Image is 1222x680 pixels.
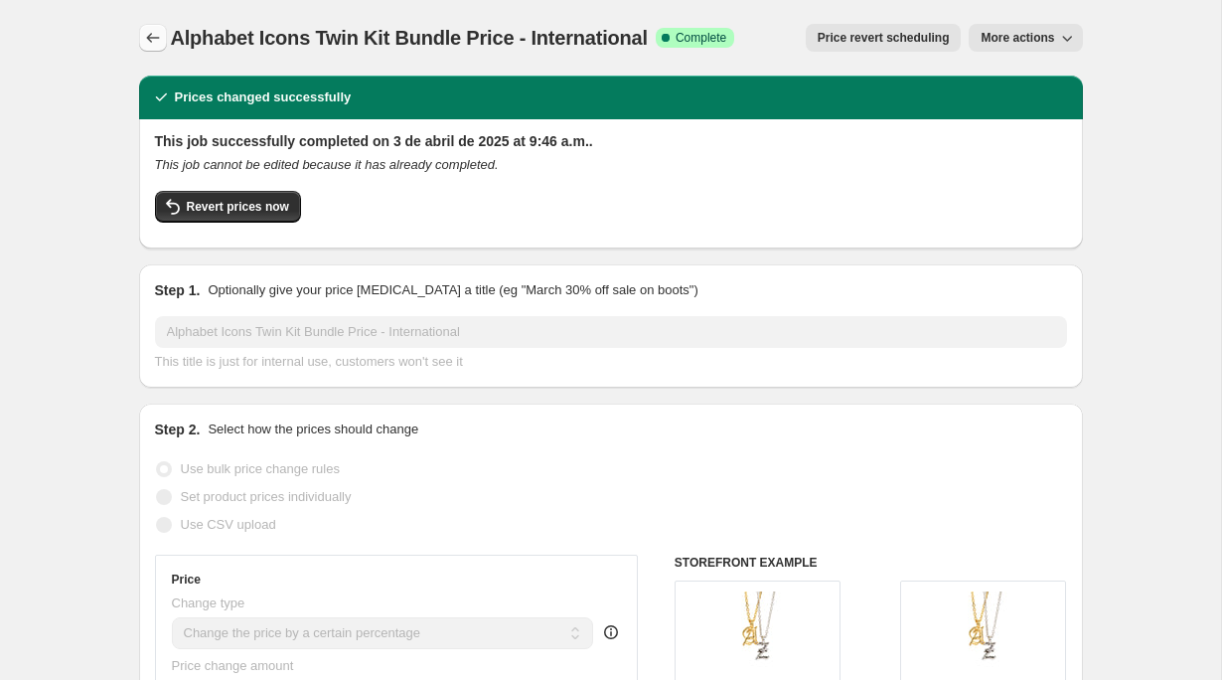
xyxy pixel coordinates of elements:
span: Revert prices now [187,199,289,215]
span: Set product prices individually [181,489,352,504]
span: Price revert scheduling [818,30,950,46]
img: 0001_353A3019-Enhanced-SR_80x.jpg [717,592,797,671]
span: Use CSV upload [181,517,276,532]
input: 30% off holiday sale [155,316,1067,348]
span: This title is just for internal use, customers won't see it [155,354,463,369]
img: 0001_353A3019-Enhanced-SR_80x.jpg [944,592,1023,671]
div: help [601,622,621,642]
h6: STOREFRONT EXAMPLE [675,555,1067,571]
span: Change type [172,595,245,610]
i: This job cannot be edited because it has already completed. [155,157,499,172]
span: Alphabet Icons Twin Kit Bundle Price - International [171,27,648,49]
h2: Step 1. [155,280,201,300]
h2: Step 2. [155,420,201,439]
span: Complete [676,30,726,46]
button: Price revert scheduling [806,24,962,52]
span: Use bulk price change rules [181,461,340,476]
button: Price change jobs [139,24,167,52]
h2: This job successfully completed on 3 de abril de 2025 at 9:46 a.m.. [155,131,1067,151]
h3: Price [172,572,201,588]
p: Select how the prices should change [208,420,418,439]
h2: Prices changed successfully [175,87,352,107]
p: Optionally give your price [MEDICAL_DATA] a title (eg "March 30% off sale on boots") [208,280,697,300]
button: Revert prices now [155,191,301,223]
span: More actions [981,30,1054,46]
span: Price change amount [172,658,294,673]
button: More actions [969,24,1082,52]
